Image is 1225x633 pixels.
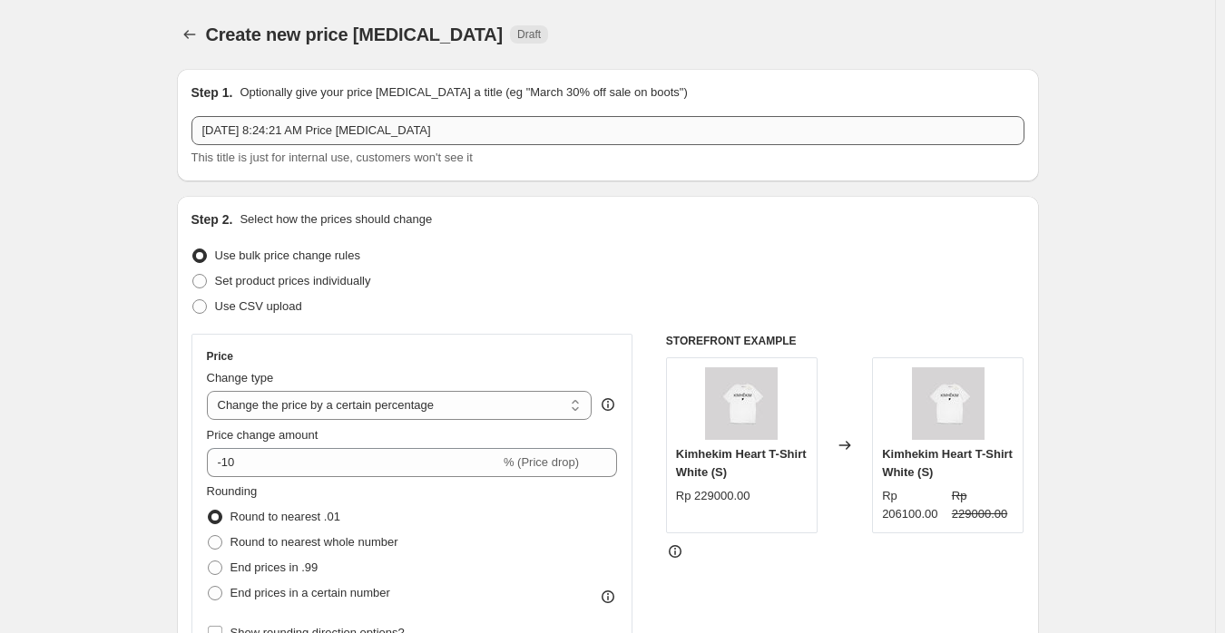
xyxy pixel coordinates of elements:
span: Change type [207,371,274,385]
h3: Price [207,349,233,364]
img: sg-11134201-22100-cutal14vh2iv15_80x.jpg [912,367,985,440]
span: Use bulk price change rules [215,248,360,262]
strike: Rp 229000.00 [952,487,1014,523]
div: Rp 206100.00 [882,487,945,523]
button: Price change jobs [177,22,202,47]
span: Rounding [207,484,258,498]
span: Use CSV upload [215,299,302,313]
img: sg-11134201-22100-cutal14vh2iv15_80x.jpg [705,367,778,440]
span: This title is just for internal use, customers won't see it [191,151,473,164]
span: Kimhekim Heart T-Shirt White (S) [882,447,1013,479]
input: 30% off holiday sale [191,116,1024,145]
h2: Step 1. [191,83,233,102]
input: -15 [207,448,500,477]
span: % (Price drop) [504,455,579,469]
p: Optionally give your price [MEDICAL_DATA] a title (eg "March 30% off sale on boots") [240,83,687,102]
span: Price change amount [207,428,318,442]
span: Round to nearest .01 [230,510,340,523]
span: Round to nearest whole number [230,535,398,549]
div: help [599,395,617,414]
span: Kimhekim Heart T-Shirt White (S) [676,447,807,479]
span: Draft [517,27,541,42]
span: End prices in .99 [230,560,318,574]
span: End prices in a certain number [230,586,390,599]
span: Create new price [MEDICAL_DATA] [206,24,504,44]
h6: STOREFRONT EXAMPLE [666,334,1024,348]
span: Set product prices individually [215,274,371,287]
div: Rp 229000.00 [676,487,750,505]
p: Select how the prices should change [240,210,432,229]
h2: Step 2. [191,210,233,229]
